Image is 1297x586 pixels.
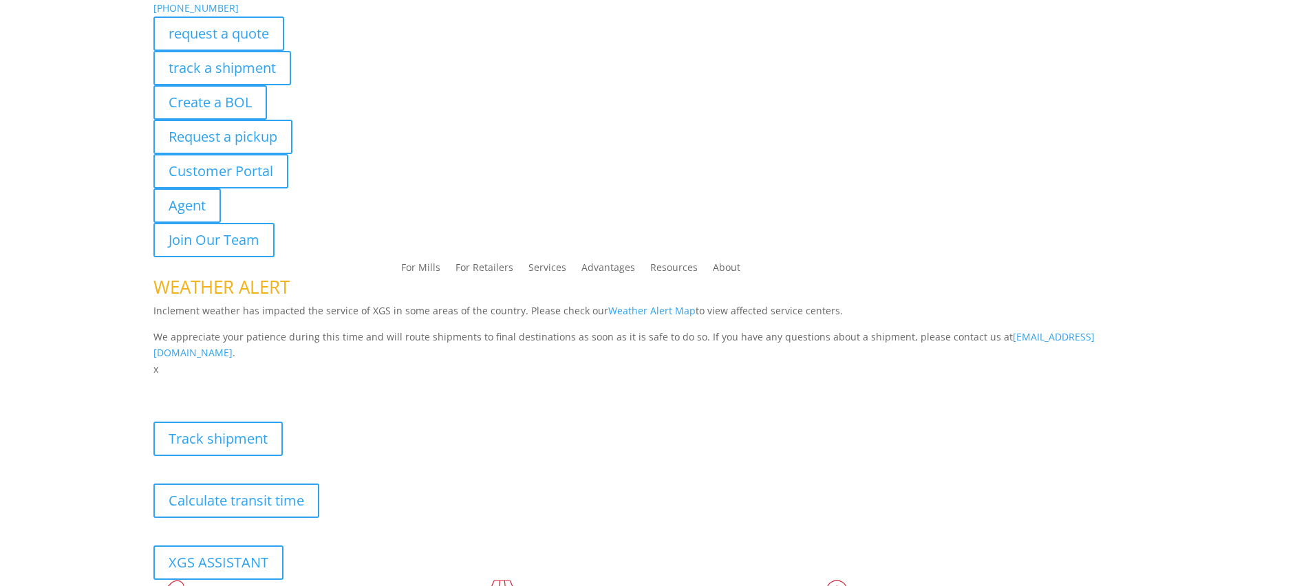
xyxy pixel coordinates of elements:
[153,154,288,188] a: Customer Portal
[153,274,290,299] span: WEATHER ALERT
[581,263,635,278] a: Advantages
[153,484,319,518] a: Calculate transit time
[153,303,1144,329] p: Inclement weather has impacted the service of XGS in some areas of the country. Please check our ...
[153,380,460,393] b: Visibility, transparency, and control for your entire supply chain.
[153,422,283,456] a: Track shipment
[153,361,1144,378] p: x
[153,120,292,154] a: Request a pickup
[153,85,267,120] a: Create a BOL
[153,1,239,14] a: [PHONE_NUMBER]
[153,17,284,51] a: request a quote
[455,263,513,278] a: For Retailers
[153,188,221,223] a: Agent
[153,51,291,85] a: track a shipment
[713,263,740,278] a: About
[608,304,696,317] a: Weather Alert Map
[528,263,566,278] a: Services
[153,545,283,580] a: XGS ASSISTANT
[401,263,440,278] a: For Mills
[153,223,275,257] a: Join Our Team
[650,263,698,278] a: Resources
[153,329,1144,362] p: We appreciate your patience during this time and will route shipments to final destinations as so...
